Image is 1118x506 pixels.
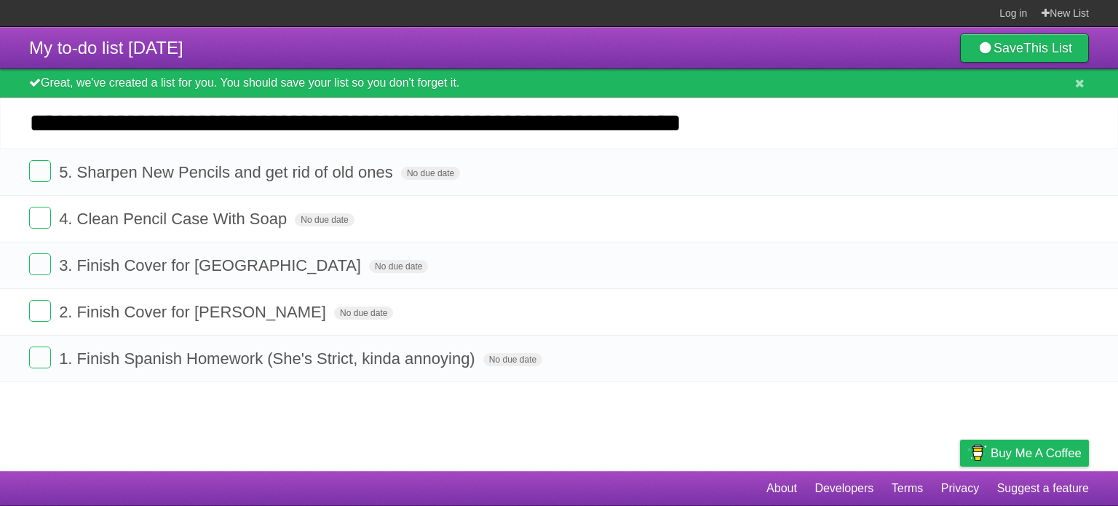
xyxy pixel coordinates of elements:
a: SaveThis List [960,33,1089,63]
span: 5. Sharpen New Pencils and get rid of old ones [59,163,397,181]
span: My to-do list [DATE] [29,38,183,58]
span: No due date [295,213,354,226]
label: Done [29,253,51,275]
span: No due date [401,167,460,180]
a: Buy me a coffee [960,440,1089,467]
a: Developers [814,475,873,502]
a: About [766,475,797,502]
label: Done [29,300,51,322]
b: This List [1023,41,1072,55]
span: 3. Finish Cover for [GEOGRAPHIC_DATA] [59,256,365,274]
span: 1. Finish Spanish Homework (She's Strict, kinda annoying) [59,349,479,368]
span: No due date [369,260,428,273]
span: No due date [334,307,393,320]
span: Buy me a coffee [991,440,1082,466]
span: 4. Clean Pencil Case With Soap [59,210,290,228]
a: Privacy [941,475,979,502]
span: 2. Finish Cover for [PERSON_NAME] [59,303,330,321]
a: Suggest a feature [997,475,1089,502]
label: Done [29,347,51,368]
label: Done [29,207,51,229]
a: Terms [892,475,924,502]
span: No due date [483,353,542,366]
img: Buy me a coffee [967,440,987,465]
label: Done [29,160,51,182]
